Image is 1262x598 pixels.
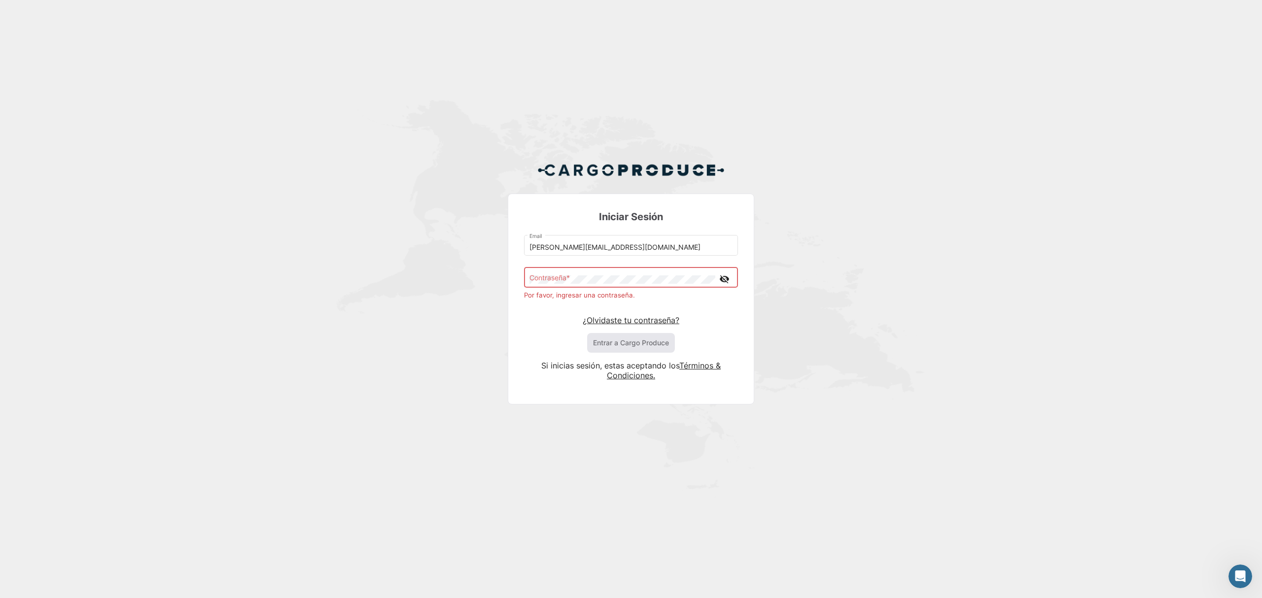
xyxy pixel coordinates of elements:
[583,315,679,325] a: ¿Olvidaste tu contraseña?
[541,361,679,370] span: Si inicias sesión, estas aceptando los
[524,291,635,299] small: Por favor, ingresar una contraseña.
[537,158,725,182] img: Cargo Produce Logo
[529,243,733,252] input: Email
[524,210,738,224] h3: Iniciar Sesión
[1228,565,1252,588] iframe: Intercom live chat
[718,273,730,285] mat-icon: visibility_off
[607,361,721,380] a: Términos & Condiciones.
